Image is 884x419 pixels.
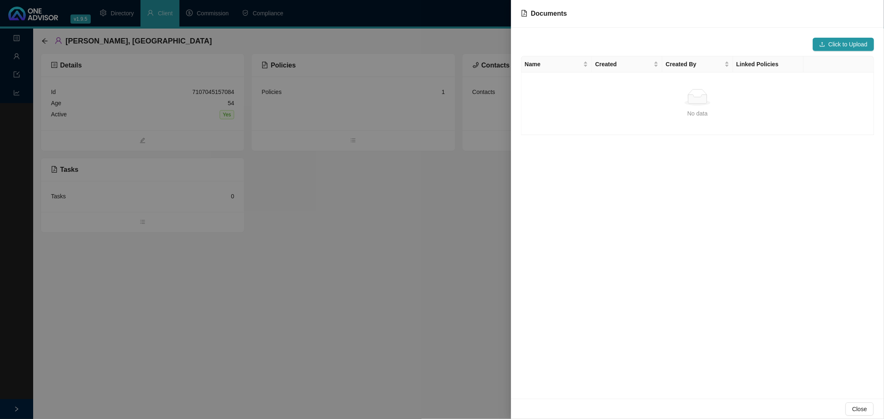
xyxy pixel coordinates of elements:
[531,10,567,17] span: Documents
[521,56,592,72] th: Name
[666,60,722,69] span: Created By
[528,109,867,118] div: No data
[852,405,867,414] span: Close
[592,56,662,72] th: Created
[525,60,581,69] span: Name
[845,402,874,416] button: Close
[813,38,874,51] button: uploadClick to Upload
[662,56,733,72] th: Created By
[733,56,804,72] th: Linked Policies
[819,41,825,47] span: upload
[828,40,867,49] span: Click to Upload
[595,60,652,69] span: Created
[521,10,528,17] span: file-pdf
